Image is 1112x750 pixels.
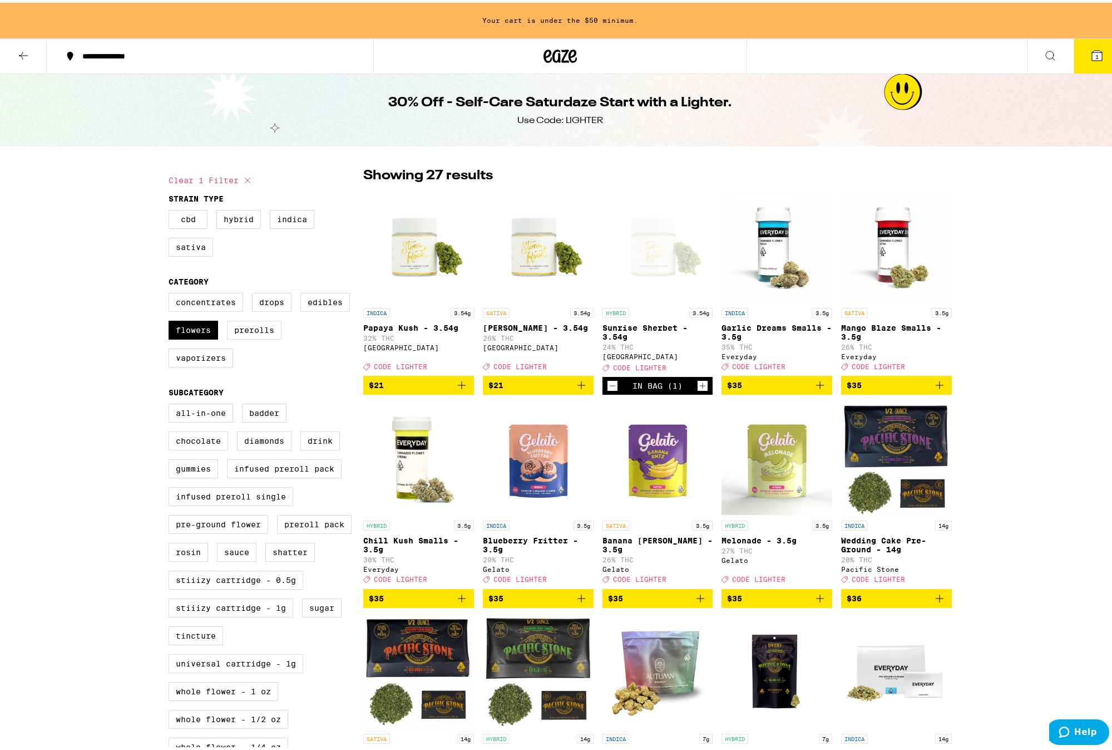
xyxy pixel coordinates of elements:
p: 29% THC [483,553,594,561]
label: Sativa [169,235,213,254]
span: $35 [608,591,623,600]
a: Open page for Papaya Kush - 3.54g from Stone Road [363,188,474,373]
p: SATIVA [841,305,868,315]
img: Everyday - Garlic Dreams Smalls - 3.5g [721,188,832,300]
button: Add to bag [363,586,474,605]
div: Pacific Stone [841,563,952,570]
label: Badder [242,401,286,420]
span: CODE LIGHTER [613,361,666,369]
span: $21 [488,378,503,387]
button: Add to bag [363,373,474,392]
label: Gummies [169,457,218,476]
div: Gelato [483,563,594,570]
img: Everyday - Grape Ape Pre-Ground - 14g [841,614,952,726]
div: [GEOGRAPHIC_DATA] [483,341,594,349]
label: Flowers [169,318,218,337]
p: INDICA [363,305,390,315]
p: HYBRID [363,518,390,528]
p: [PERSON_NAME] - 3.54g [483,321,594,330]
p: 3.5g [932,305,952,315]
img: Everyday - Chill Kush Smalls - 3.5g [363,401,474,512]
label: Vaporizers [169,346,233,365]
legend: Subcategory [169,385,224,394]
label: Edibles [300,290,350,309]
p: 3.5g [812,305,832,315]
span: $36 [847,591,862,600]
p: 35% THC [721,341,832,348]
img: Gelato - Banana Runtz - 3.5g [602,401,713,512]
span: $35 [727,378,742,387]
button: Clear 1 filter [169,164,254,192]
a: Open page for Blueberry Fritter - 3.5g from Gelato [483,401,594,586]
label: Preroll Pack [277,512,352,531]
label: Concentrates [169,290,243,309]
img: Gelato - Melonade - 3.5g [721,401,832,512]
p: 14g [935,518,952,528]
label: Rosin [169,540,208,559]
p: Garlic Dreams Smalls - 3.5g [721,321,832,339]
span: CODE LIGHTER [852,360,905,367]
p: HYBRID [602,305,629,315]
span: CODE LIGHTER [852,573,905,581]
p: Chill Kush Smalls - 3.5g [363,533,474,551]
p: 14g [935,731,952,741]
img: Pacific Stone - 805 Glue Pre-Ground - 14g [483,614,594,726]
span: CODE LIGHTER [374,360,427,367]
button: Add to bag [841,586,952,605]
p: SATIVA [602,518,629,528]
label: Prerolls [227,318,281,337]
p: HYBRID [721,518,748,528]
div: [GEOGRAPHIC_DATA] [602,350,713,357]
span: $35 [369,591,384,600]
p: 26% THC [841,341,952,348]
p: 3.5g [454,518,474,528]
p: 3.5g [693,518,713,528]
p: Sunrise Sherbet - 3.54g [602,321,713,339]
button: Decrement [607,378,618,389]
p: Melonade - 3.5g [721,533,832,542]
span: $35 [847,378,862,387]
label: Infused Preroll Single [169,484,293,503]
p: INDICA [602,731,629,741]
div: [GEOGRAPHIC_DATA] [363,341,474,349]
div: Everyday [841,350,952,357]
p: 20% THC [841,553,952,561]
a: Open page for Lemon Jack - 3.54g from Stone Road [483,188,594,373]
a: Open page for Banana Runtz - 3.5g from Gelato [602,401,713,586]
a: Open page for Wedding Cake Pre-Ground - 14g from Pacific Stone [841,401,952,586]
div: Everyday [363,563,474,570]
span: CODE LIGHTER [374,573,427,581]
img: Pacific Stone - Blue Dream Pre-Ground - 14g [363,614,474,726]
p: 30% THC [363,553,474,561]
label: STIIIZY Cartridge - 1g [169,596,293,615]
div: Gelato [721,554,832,561]
span: CODE LIGHTER [732,573,785,581]
span: CODE LIGHTER [493,360,547,367]
img: Everyday - Mango Blaze Smalls - 3.5g [841,188,952,300]
img: Stone Road - Papaya Kush - 3.54g [363,188,474,300]
p: SATIVA [363,731,390,741]
p: 3.5g [574,518,594,528]
label: Hybrid [216,207,261,226]
img: Stone Road - Lemon Jack - 3.54g [483,188,594,300]
span: $35 [727,591,742,600]
p: 3.54g [451,305,474,315]
p: INDICA [841,518,868,528]
label: CBD [169,207,207,226]
a: Open page for Chill Kush Smalls - 3.5g from Everyday [363,401,474,586]
p: Showing 27 results [363,164,493,183]
button: Add to bag [841,373,952,392]
p: Blueberry Fritter - 3.5g [483,533,594,551]
button: Increment [697,378,708,389]
legend: Category [169,274,209,283]
label: Pre-ground Flower [169,512,268,531]
div: Gelato [602,563,713,570]
label: Whole Flower - 1 oz [169,679,278,698]
label: Drops [252,290,291,309]
p: 14g [577,731,594,741]
label: Tincture [169,624,223,643]
p: HYBRID [721,731,748,741]
p: 27% THC [721,545,832,552]
p: Wedding Cake Pre-Ground - 14g [841,533,952,551]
